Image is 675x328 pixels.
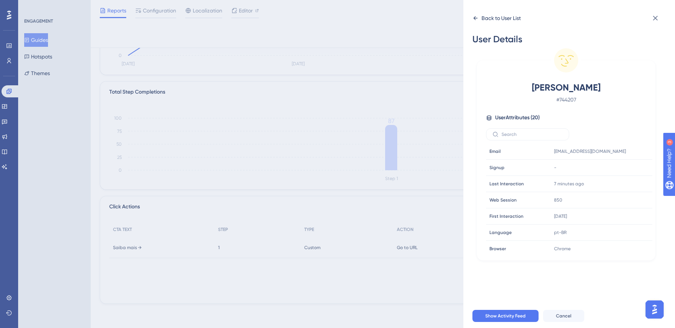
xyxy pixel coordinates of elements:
[554,165,556,171] span: -
[554,246,571,252] span: Chrome
[481,14,521,23] div: Back to User List
[489,165,505,171] span: Signup
[554,214,567,219] time: [DATE]
[554,148,626,154] span: [EMAIL_ADDRESS][DOMAIN_NAME]
[554,229,567,236] span: pt-BR
[502,132,563,137] input: Search
[489,181,524,187] span: Last Interaction
[500,95,633,104] span: # 744207
[556,313,571,319] span: Cancel
[472,33,660,45] div: User Details
[500,82,633,94] span: [PERSON_NAME]
[489,229,512,236] span: Language
[543,310,584,322] button: Cancel
[489,197,517,203] span: Web Session
[472,310,539,322] button: Show Activity Feed
[53,4,55,10] div: 3
[489,246,506,252] span: Browser
[18,2,47,11] span: Need Help?
[485,313,526,319] span: Show Activity Feed
[554,197,562,203] span: 850
[495,113,540,122] span: User Attributes ( 20 )
[643,298,666,321] iframe: UserGuiding AI Assistant Launcher
[489,148,501,154] span: Email
[489,213,523,219] span: First Interaction
[554,181,584,186] time: 7 minutes ago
